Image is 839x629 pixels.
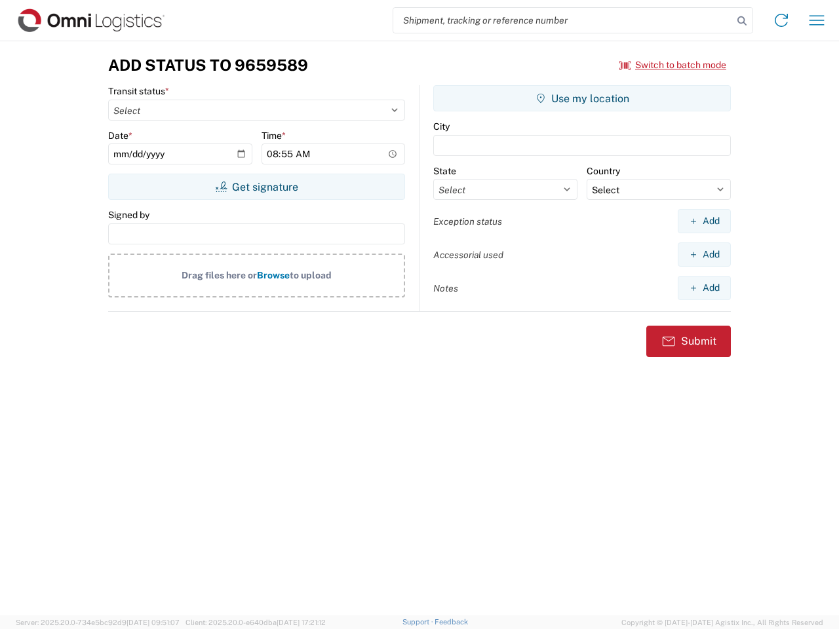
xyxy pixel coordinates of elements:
[619,54,726,76] button: Switch to batch mode
[108,85,169,97] label: Transit status
[678,276,731,300] button: Add
[433,216,502,227] label: Exception status
[108,130,132,142] label: Date
[587,165,620,177] label: Country
[108,209,149,221] label: Signed by
[433,282,458,294] label: Notes
[678,209,731,233] button: Add
[108,56,308,75] h3: Add Status to 9659589
[433,249,503,261] label: Accessorial used
[393,8,733,33] input: Shipment, tracking or reference number
[108,174,405,200] button: Get signature
[621,617,823,628] span: Copyright © [DATE]-[DATE] Agistix Inc., All Rights Reserved
[16,619,180,626] span: Server: 2025.20.0-734e5bc92d9
[433,85,731,111] button: Use my location
[257,270,290,280] span: Browse
[127,619,180,626] span: [DATE] 09:51:07
[290,270,332,280] span: to upload
[646,326,731,357] button: Submit
[402,618,435,626] a: Support
[435,618,468,626] a: Feedback
[678,242,731,267] button: Add
[433,165,456,177] label: State
[433,121,450,132] label: City
[277,619,326,626] span: [DATE] 17:21:12
[182,270,257,280] span: Drag files here or
[185,619,326,626] span: Client: 2025.20.0-e640dba
[262,130,286,142] label: Time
